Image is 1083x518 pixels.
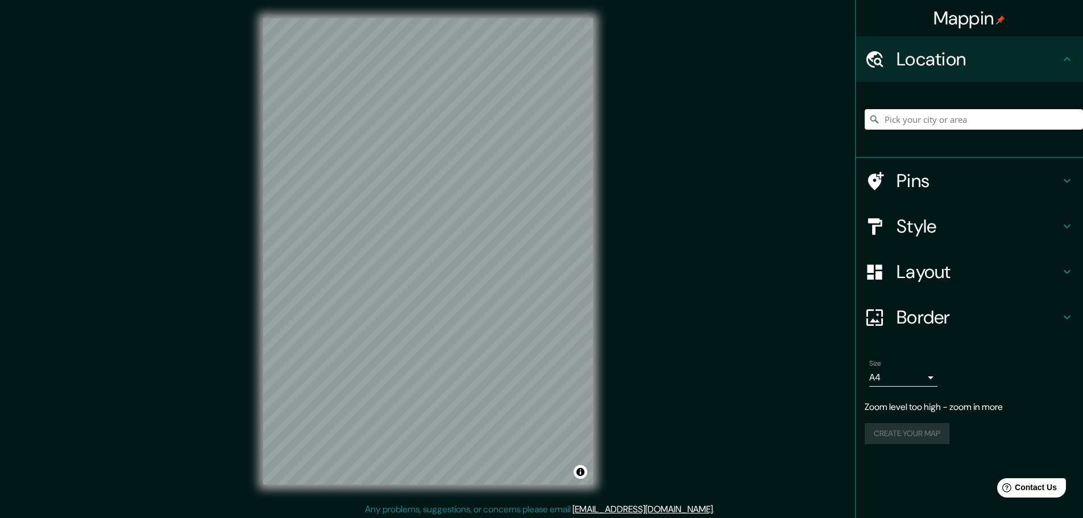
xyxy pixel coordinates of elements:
[897,48,1060,71] h4: Location
[856,36,1083,82] div: Location
[982,474,1070,505] iframe: Help widget launcher
[865,109,1083,130] input: Pick your city or area
[716,503,719,516] div: .
[574,465,587,479] button: Toggle attribution
[897,306,1060,329] h4: Border
[715,503,716,516] div: .
[865,400,1074,414] p: Zoom level too high - zoom in more
[263,18,593,484] canvas: Map
[869,359,881,368] label: Size
[856,249,1083,295] div: Layout
[856,295,1083,340] div: Border
[869,368,937,387] div: A4
[996,15,1005,24] img: pin-icon.png
[897,169,1060,192] h4: Pins
[897,215,1060,238] h4: Style
[572,503,713,515] a: [EMAIL_ADDRESS][DOMAIN_NAME]
[897,260,1060,283] h4: Layout
[933,7,1006,30] h4: Mappin
[856,158,1083,204] div: Pins
[365,503,715,516] p: Any problems, suggestions, or concerns please email .
[856,204,1083,249] div: Style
